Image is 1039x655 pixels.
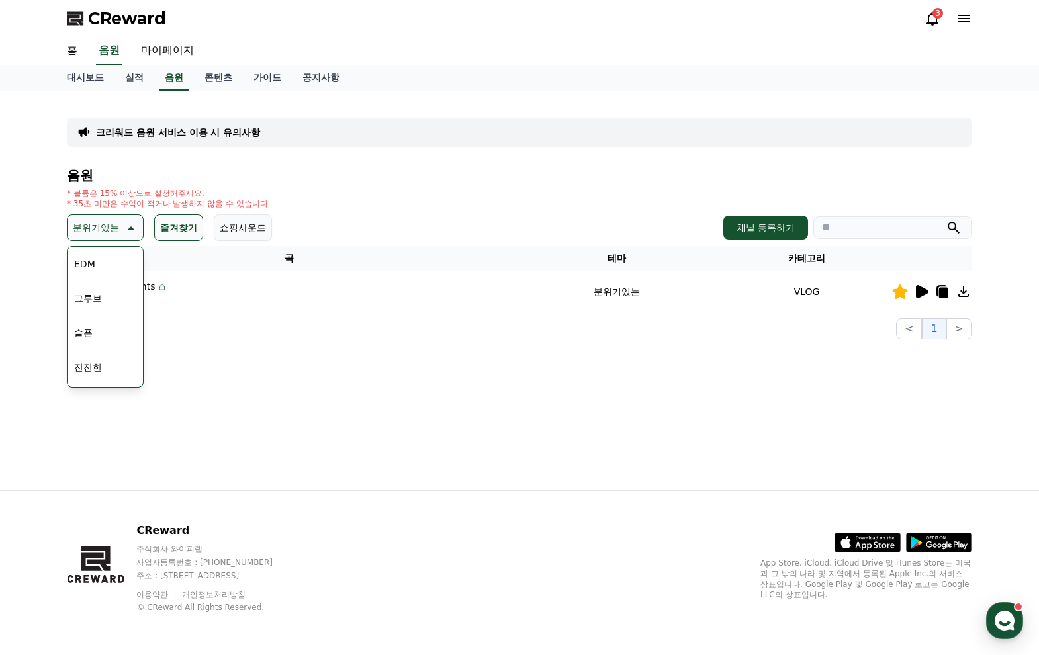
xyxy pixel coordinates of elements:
a: 이용약관 [136,590,178,599]
th: 카테고리 [722,246,891,271]
button: EDM [69,249,101,279]
button: 채널 등록하기 [723,216,808,240]
p: * 볼륨은 15% 이상으로 설정해주세요. [67,188,271,198]
span: 대화 [121,440,137,451]
button: 그루브 [69,284,107,313]
td: 분위기있는 [512,271,723,313]
button: 즐겨찾기 [154,214,203,241]
p: App Store, iCloud, iCloud Drive 및 iTunes Store는 미국과 그 밖의 나라 및 지역에서 등록된 Apple Inc.의 서비스 상표입니다. Goo... [760,558,972,600]
th: 곡 [67,246,512,271]
td: VLOG [722,271,891,313]
a: 대시보드 [56,65,114,91]
button: > [946,318,972,339]
button: 분위기있는 [67,214,144,241]
div: 3 [932,8,943,19]
a: 음원 [159,65,189,91]
a: 콘텐츠 [194,65,243,91]
a: 실적 [114,65,154,91]
span: CReward [88,8,166,29]
a: 크리워드 음원 서비스 이용 시 유의사항 [96,126,260,139]
a: 공지사항 [292,65,350,91]
p: 주식회사 와이피랩 [136,544,298,554]
a: 마이페이지 [130,37,204,65]
th: 테마 [512,246,723,271]
a: 설정 [171,419,254,453]
p: 분위기있는 [73,218,119,237]
span: 설정 [204,439,220,450]
p: © CReward All Rights Reserved. [136,602,298,613]
button: 잔잔한 [69,353,107,382]
span: 홈 [42,439,50,450]
p: 사업자등록번호 : [PHONE_NUMBER] [136,557,298,568]
a: 가이드 [243,65,292,91]
a: CReward [67,8,166,29]
p: 주소 : [STREET_ADDRESS] [136,570,298,581]
button: 1 [922,318,946,339]
p: CReward [136,523,298,539]
a: 홈 [4,419,87,453]
button: 슬픈 [69,318,98,347]
p: * 35초 미만은 수익이 적거나 발생하지 않을 수 있습니다. [67,198,271,209]
a: 개인정보처리방침 [182,590,246,599]
button: 쇼핑사운드 [214,214,272,241]
a: 홈 [56,37,88,65]
h4: 음원 [67,168,972,183]
a: 음원 [96,37,122,65]
a: 대화 [87,419,171,453]
button: < [896,318,922,339]
a: 3 [925,11,940,26]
